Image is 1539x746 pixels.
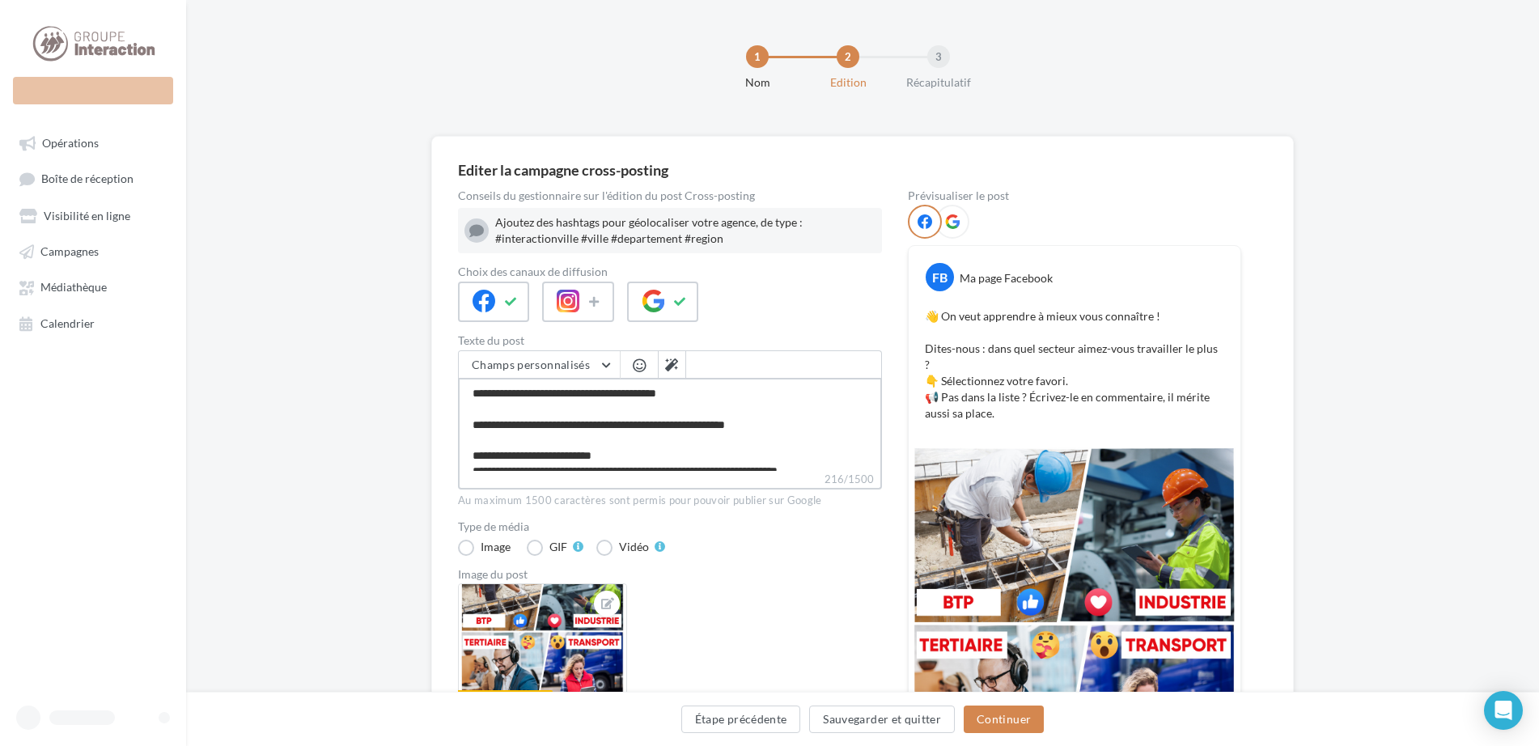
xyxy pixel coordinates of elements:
div: Vidéo [619,541,649,553]
span: Champs personnalisés [472,358,590,371]
div: Open Intercom Messenger [1484,691,1523,730]
div: Formatée [458,690,553,708]
div: Ajoutez des hashtags pour géolocaliser votre agence, de type : #interactionville #ville #departem... [495,214,875,247]
div: Editer la campagne cross-posting [458,163,668,177]
div: 3 [927,45,950,68]
a: Campagnes [10,236,176,265]
div: Au maximum 1500 caractères sont permis pour pouvoir publier sur Google [458,494,882,508]
div: 1 [746,45,769,68]
button: Sauvegarder et quitter [809,706,955,733]
div: Image [481,541,511,553]
div: GIF [549,541,567,553]
a: Opérations [10,128,176,157]
button: Champs personnalisés [459,351,620,379]
span: Médiathèque [40,281,107,295]
label: 216/1500 [458,471,882,490]
span: Campagnes [40,244,99,258]
label: Type de média [458,521,882,532]
div: Conseils du gestionnaire sur l'édition du post Cross-posting [458,190,882,201]
span: Calendrier [40,316,95,330]
div: Nouvelle campagne [13,77,173,104]
span: Visibilité en ligne [44,209,130,223]
div: Nom [706,74,809,91]
div: Image du post [458,569,882,580]
button: Étape précédente [681,706,801,733]
div: 2 [837,45,859,68]
span: Opérations [42,136,99,150]
button: Continuer [964,706,1044,733]
label: Choix des canaux de diffusion [458,266,882,278]
label: Texte du post [458,335,882,346]
div: Prévisualiser le post [908,190,1241,201]
a: Médiathèque [10,272,176,301]
div: Ma page Facebook [960,270,1053,286]
p: 👋 On veut apprendre à mieux vous connaître ! Dites-nous : dans quel secteur aimez-vous travailler... [925,308,1224,422]
a: Boîte de réception [10,163,176,193]
a: Calendrier [10,308,176,337]
a: Visibilité en ligne [10,201,176,230]
span: Boîte de réception [41,172,134,186]
div: Récapitulatif [887,74,990,91]
div: FB [926,263,954,291]
div: Edition [796,74,900,91]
